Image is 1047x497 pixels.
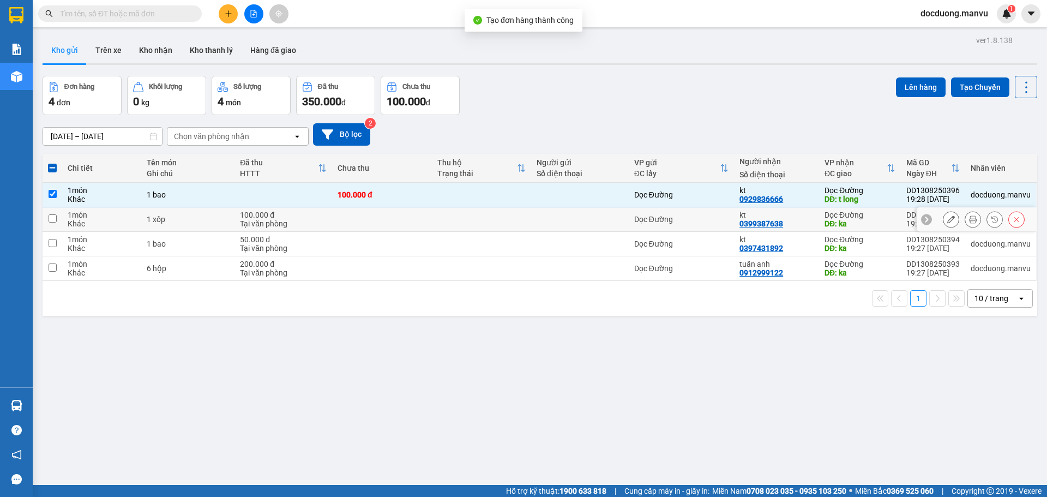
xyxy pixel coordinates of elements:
div: Người gửi [537,158,623,167]
div: ĐC giao [825,169,887,178]
div: Nhân viên [971,164,1031,172]
button: file-add [244,4,263,23]
span: 4 [49,95,55,108]
div: docduong.manvu [971,190,1031,199]
div: kt [739,235,814,244]
img: icon-new-feature [1002,9,1012,19]
div: Sửa đơn hàng [943,211,959,227]
button: Kho thanh lý [181,37,242,63]
span: aim [275,10,282,17]
div: DD1308250396 [906,186,960,195]
div: Dọc Đường [634,239,729,248]
button: Hàng đã giao [242,37,305,63]
img: solution-icon [11,44,22,55]
span: question-circle [11,425,22,435]
span: plus [225,10,232,17]
div: 1 món [68,260,136,268]
div: Tại văn phòng [240,219,327,228]
div: Chưa thu [402,83,430,91]
span: Hỗ trợ kỹ thuật: [506,485,606,497]
span: | [942,485,943,497]
div: Khối lượng [149,83,182,91]
div: Thu hộ [437,158,517,167]
div: 10 / trang [974,293,1008,304]
button: 1 [910,290,926,307]
div: Khác [68,195,136,203]
span: kg [141,98,149,107]
div: DĐ: ka [825,244,895,253]
div: 1 món [68,186,136,195]
div: Dọc Đường [825,186,895,195]
button: Bộ lọc [313,123,370,146]
div: Ghi chú [147,169,229,178]
div: DĐ: ka [825,268,895,277]
div: 50.000 đ [240,235,327,244]
div: HTTT [240,169,318,178]
button: aim [269,4,288,23]
div: 0399387638 [739,219,783,228]
div: Dọc Đường [634,264,729,273]
th: Toggle SortBy [234,154,332,183]
div: tuấn anh [739,260,814,268]
span: 4 [218,95,224,108]
div: Ngày ĐH [906,169,951,178]
span: 1 [1009,5,1013,13]
span: Miền Nam [712,485,846,497]
div: kt [739,186,814,195]
button: Chưa thu100.000đ [381,76,460,115]
div: 6 hộp [147,264,229,273]
div: docduong.manvu [971,264,1031,273]
div: Dọc Đường [634,190,729,199]
th: Toggle SortBy [819,154,901,183]
div: VP gửi [634,158,720,167]
span: check-circle [473,16,482,25]
div: DĐ: t long [825,195,895,203]
span: 350.000 [302,95,341,108]
button: plus [219,4,238,23]
span: 0 [133,95,139,108]
th: Toggle SortBy [629,154,735,183]
button: Kho gửi [43,37,87,63]
button: Kho nhận [130,37,181,63]
button: caret-down [1021,4,1040,23]
span: | [615,485,616,497]
div: 1 xốp [147,215,229,224]
div: 1 món [68,235,136,244]
span: Tạo đơn hàng thành công [486,16,574,25]
span: message [11,474,22,484]
span: Miền Bắc [855,485,934,497]
button: Trên xe [87,37,130,63]
button: Khối lượng0kg [127,76,206,115]
div: DD1308250393 [906,260,960,268]
strong: 0369 525 060 [887,487,934,495]
img: warehouse-icon [11,71,22,82]
strong: 1900 633 818 [559,487,606,495]
div: 19:27 [DATE] [906,244,960,253]
div: Khác [68,268,136,277]
div: Tên món [147,158,229,167]
div: 1 món [68,211,136,219]
div: Dọc Đường [825,235,895,244]
div: Người nhận [739,157,814,166]
button: Số lượng4món [212,76,291,115]
span: copyright [986,487,994,495]
span: đ [341,98,346,107]
img: logo-vxr [9,7,23,23]
div: 100.000 đ [240,211,327,219]
button: Đã thu350.000đ [296,76,375,115]
div: Dọc Đường [825,211,895,219]
div: Tại văn phòng [240,244,327,253]
div: 100.000 đ [338,190,426,199]
div: ĐC lấy [634,169,720,178]
div: Đơn hàng [64,83,94,91]
div: Tại văn phòng [240,268,327,277]
div: Dọc Đường [825,260,895,268]
div: Số điện thoại [739,170,814,179]
svg: open [293,132,302,141]
div: 0929836666 [739,195,783,203]
span: đ [426,98,430,107]
button: Tạo Chuyến [951,77,1009,97]
button: Lên hàng [896,77,946,97]
div: Chưa thu [338,164,426,172]
th: Toggle SortBy [432,154,531,183]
